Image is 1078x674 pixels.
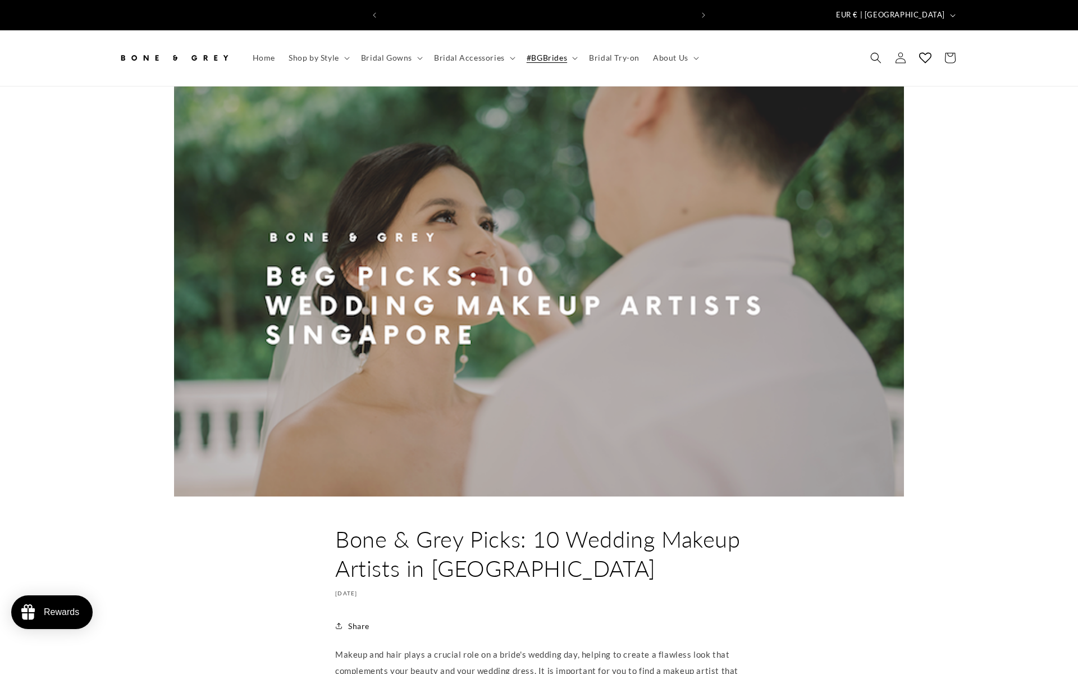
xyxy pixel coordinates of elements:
span: About Us [653,53,688,63]
summary: #BGBrides [520,46,582,70]
a: Bridal Try-on [582,46,646,70]
button: EUR € | [GEOGRAPHIC_DATA] [829,4,960,26]
span: #BGBrides [527,53,567,63]
summary: About Us [646,46,704,70]
summary: Bridal Accessories [427,46,520,70]
span: EUR € | [GEOGRAPHIC_DATA] [836,10,945,21]
a: Bone and Grey Bridal [114,42,235,75]
span: Shop by Style [289,53,339,63]
span: Bridal Try-on [589,53,640,63]
span: Bridal Accessories [434,53,505,63]
time: [DATE] [335,590,358,596]
summary: Share [335,613,369,638]
h1: Bone & Grey Picks: 10 Wedding Makeup Artists in [GEOGRAPHIC_DATA] [335,525,743,583]
a: Home [246,46,282,70]
span: Bridal Gowns [361,53,412,63]
summary: Shop by Style [282,46,354,70]
summary: Bridal Gowns [354,46,427,70]
img: Bone and Grey | 10 Wedding makeup artists | Singapore [174,86,904,497]
button: Previous announcement [362,4,387,26]
img: Bone and Grey Bridal [118,45,230,70]
div: Rewards [44,607,79,617]
summary: Search [864,45,888,70]
span: Home [253,53,275,63]
button: Next announcement [691,4,716,26]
